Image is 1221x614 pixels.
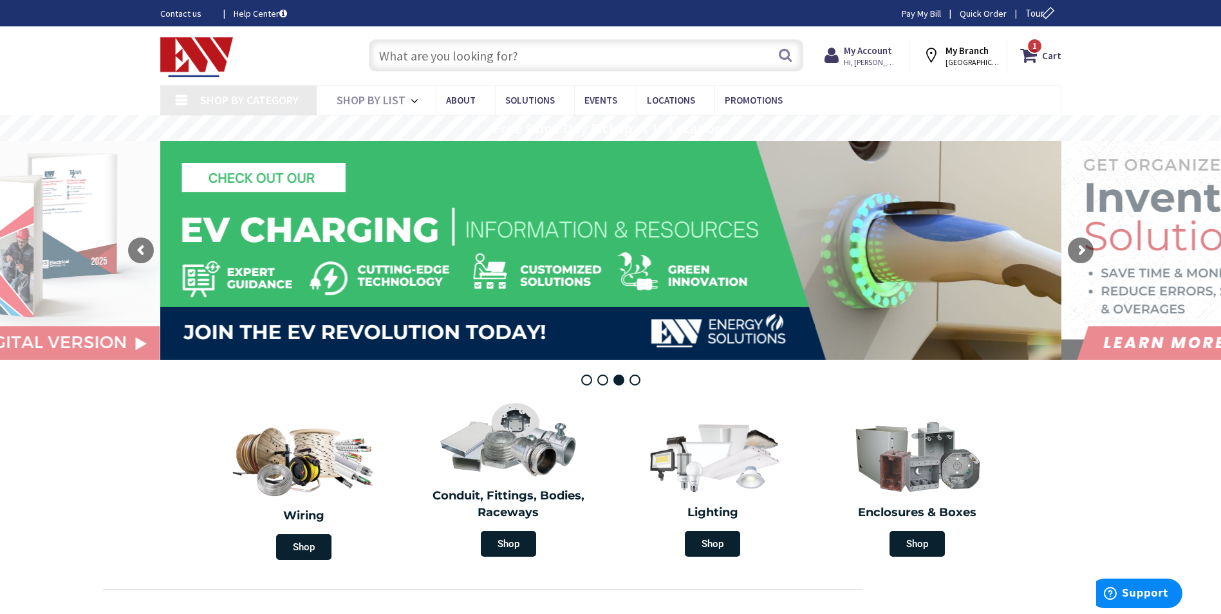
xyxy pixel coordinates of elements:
[960,7,1007,20] a: Quick Order
[614,412,812,563] a: Lighting Shop
[481,531,536,557] span: Shop
[202,412,407,566] a: Wiring Shop
[647,94,695,106] span: Locations
[416,488,601,521] h2: Conduit, Fittings, Bodies, Raceways
[685,531,740,557] span: Shop
[844,57,899,68] span: Hi, [PERSON_NAME]
[1025,7,1058,19] span: Tour
[1020,44,1061,67] a: 1 Cart
[276,534,331,560] span: Shop
[844,44,892,57] strong: My Account
[160,37,234,77] img: Electrical Wholesalers, Inc.
[946,57,1000,68] span: [GEOGRAPHIC_DATA], [GEOGRAPHIC_DATA]
[1096,579,1182,611] iframe: Opens a widget where you can find more information
[234,7,287,20] a: Help Center
[1032,41,1037,51] span: 1
[825,44,899,67] a: My Account Hi, [PERSON_NAME]
[902,7,941,20] a: Pay My Bill
[160,7,213,20] a: Contact us
[922,44,994,67] div: My Branch [GEOGRAPHIC_DATA], [GEOGRAPHIC_DATA]
[369,39,803,71] input: What are you looking for?
[409,395,608,563] a: Conduit, Fittings, Bodies, Raceways Shop
[505,94,555,106] span: Solutions
[200,93,299,107] span: Shop By Category
[946,44,989,57] strong: My Branch
[818,412,1016,563] a: Enclosures & Boxes Shop
[725,94,783,106] span: Promotions
[446,94,476,106] span: About
[494,122,729,136] rs-layer: Free Same Day Pickup at 19 Locations
[209,508,400,525] h2: Wiring
[337,93,405,107] span: Shop By List
[890,531,945,557] span: Shop
[584,94,617,106] span: Events
[620,505,806,521] h2: Lighting
[1042,44,1061,67] strong: Cart
[825,505,1010,521] h2: Enclosures & Boxes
